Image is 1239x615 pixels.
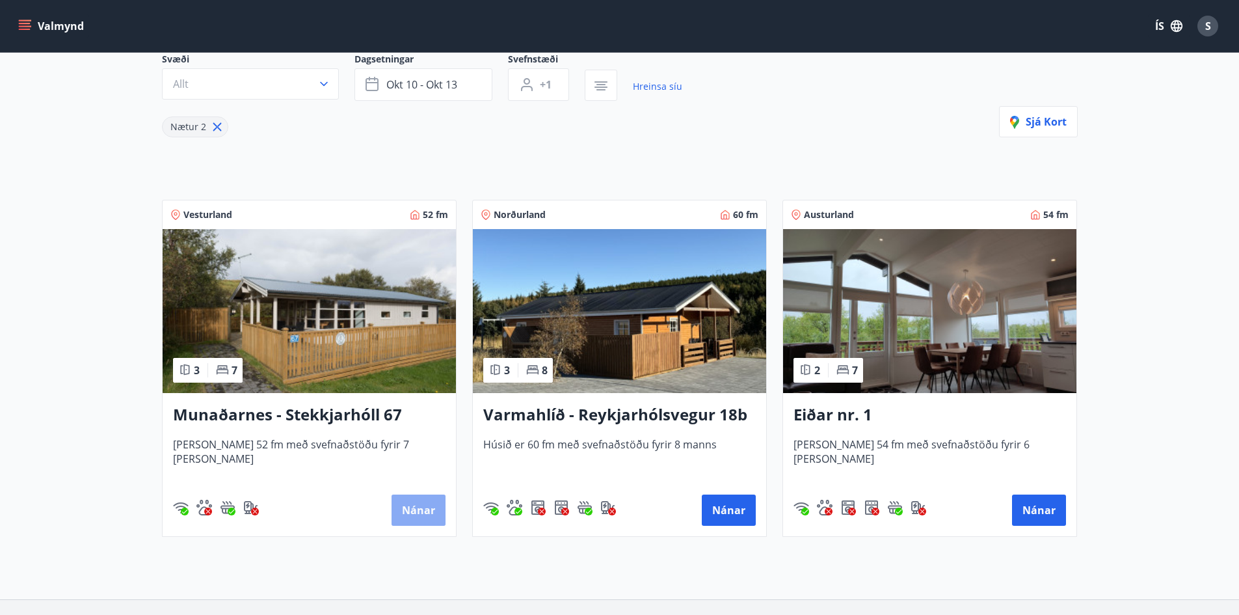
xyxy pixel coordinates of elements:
span: 7 [852,363,858,377]
span: 60 fm [733,208,758,221]
div: Þurrkari [864,500,879,515]
div: Gæludýr [507,500,522,515]
span: Norðurland [494,208,546,221]
img: nH7E6Gw2rvWFb8XaSdRp44dhkQaj4PJkOoRYItBQ.svg [243,500,259,515]
span: okt 10 - okt 13 [386,77,457,92]
div: Þráðlaust net [173,500,189,515]
button: okt 10 - okt 13 [354,68,492,101]
span: 3 [194,363,200,377]
span: Svefnstæði [508,53,585,68]
span: [PERSON_NAME] 52 fm með svefnaðstöðu fyrir 7 [PERSON_NAME] [173,437,446,480]
span: Húsið er 60 fm með svefnaðstöðu fyrir 8 manns [483,437,756,480]
span: S [1205,19,1211,33]
h3: Eiðar nr. 1 [793,403,1066,427]
div: Þráðlaust net [483,500,499,515]
div: Þráðlaust net [793,500,809,515]
button: S [1192,10,1223,42]
img: pxcaIm5dSOV3FS4whs1soiYWTwFQvksT25a9J10C.svg [196,500,212,515]
div: Gæludýr [196,500,212,515]
span: [PERSON_NAME] 54 fm með svefnaðstöðu fyrir 6 [PERSON_NAME] [793,437,1066,480]
div: Hleðslustöð fyrir rafbíla [911,500,926,515]
img: hddCLTAnxqFUMr1fxmbGG8zWilo2syolR0f9UjPn.svg [553,500,569,515]
span: 52 fm [423,208,448,221]
div: Gæludýr [817,500,833,515]
img: Paella dish [473,229,766,393]
span: +1 [540,77,552,92]
h3: Munaðarnes - Stekkjarhóll 67 [173,403,446,427]
div: Þvottavél [840,500,856,515]
span: Allt [173,77,189,91]
div: Hleðslustöð fyrir rafbíla [600,500,616,515]
a: Hreinsa síu [633,72,682,101]
div: Heitur pottur [220,500,235,515]
span: Dagsetningar [354,53,508,68]
img: Dl16BY4EX9PAW649lg1C3oBuIaAsR6QVDQBO2cTm.svg [530,500,546,515]
img: HJRyFFsYp6qjeUYhR4dAD8CaCEsnIFYZ05miwXoh.svg [173,500,189,515]
button: menu [16,14,89,38]
h3: Varmahlíð - Reykjarhólsvegur 18b [483,403,756,427]
img: h89QDIuHlAdpqTriuIvuEWkTH976fOgBEOOeu1mi.svg [220,500,235,515]
span: 2 [814,363,820,377]
div: Heitur pottur [577,500,593,515]
img: HJRyFFsYp6qjeUYhR4dAD8CaCEsnIFYZ05miwXoh.svg [793,500,809,515]
span: Vesturland [183,208,232,221]
div: Heitur pottur [887,500,903,515]
span: 3 [504,363,510,377]
button: Nánar [702,495,756,526]
button: Nánar [392,495,446,526]
img: h89QDIuHlAdpqTriuIvuEWkTH976fOgBEOOeu1mi.svg [887,500,903,515]
button: ÍS [1148,14,1190,38]
button: Sjá kort [999,106,1078,137]
button: Nánar [1012,495,1066,526]
div: Hleðslustöð fyrir rafbíla [243,500,259,515]
img: HJRyFFsYp6qjeUYhR4dAD8CaCEsnIFYZ05miwXoh.svg [483,500,499,515]
img: hddCLTAnxqFUMr1fxmbGG8zWilo2syolR0f9UjPn.svg [864,500,879,515]
img: pxcaIm5dSOV3FS4whs1soiYWTwFQvksT25a9J10C.svg [817,500,833,515]
span: Nætur 2 [170,120,206,133]
span: Svæði [162,53,354,68]
img: h89QDIuHlAdpqTriuIvuEWkTH976fOgBEOOeu1mi.svg [577,500,593,515]
button: +1 [508,68,569,101]
img: Paella dish [163,229,456,393]
span: 7 [232,363,237,377]
img: nH7E6Gw2rvWFb8XaSdRp44dhkQaj4PJkOoRYItBQ.svg [600,500,616,515]
img: pxcaIm5dSOV3FS4whs1soiYWTwFQvksT25a9J10C.svg [507,500,522,515]
div: Nætur 2 [162,116,228,137]
img: nH7E6Gw2rvWFb8XaSdRp44dhkQaj4PJkOoRYItBQ.svg [911,500,926,515]
button: Allt [162,68,339,100]
span: 8 [542,363,548,377]
span: 54 fm [1043,208,1069,221]
img: Paella dish [783,229,1076,393]
div: Þurrkari [553,500,569,515]
span: Austurland [804,208,854,221]
img: Dl16BY4EX9PAW649lg1C3oBuIaAsR6QVDQBO2cTm.svg [840,500,856,515]
span: Sjá kort [1010,115,1067,129]
div: Þvottavél [530,500,546,515]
